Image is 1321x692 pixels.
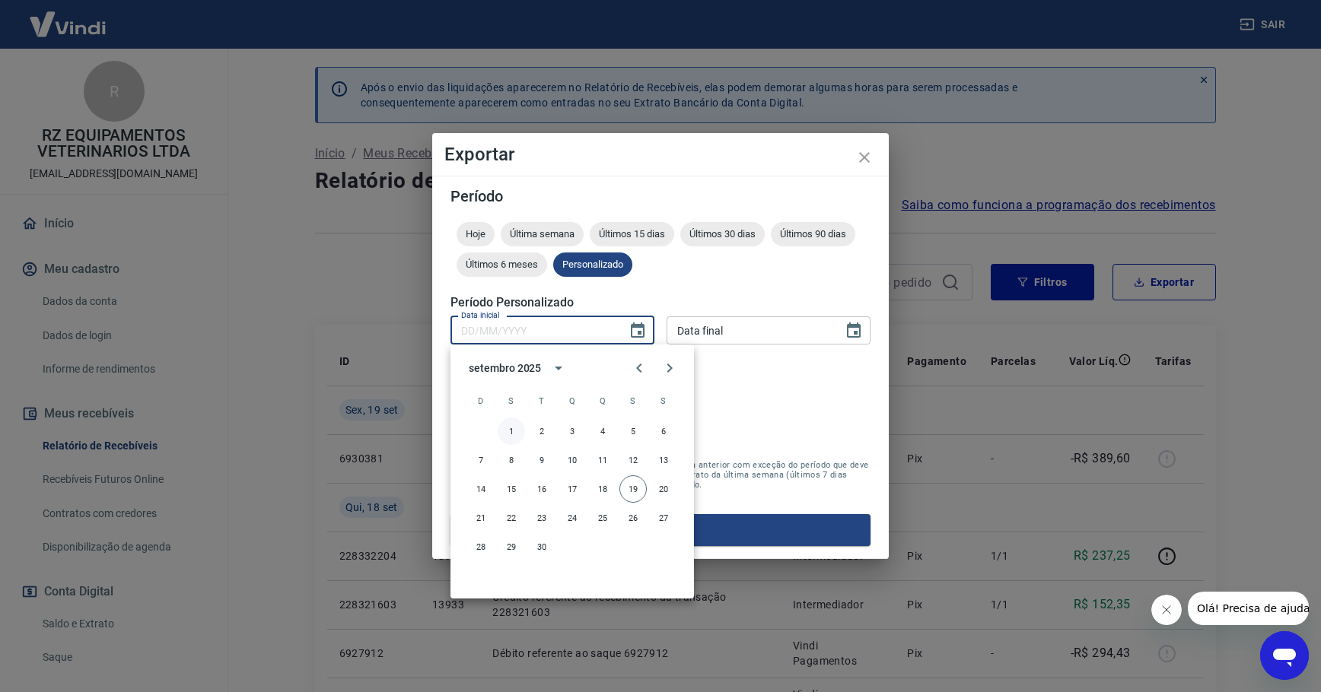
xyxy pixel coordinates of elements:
[559,386,586,416] span: quarta-feira
[650,475,677,503] button: 20
[467,475,495,503] button: 14
[450,295,871,310] h5: Período Personalizado
[622,316,653,346] button: Choose date
[498,475,525,503] button: 15
[457,252,547,277] div: Últimos 6 meses
[589,504,616,532] button: 25
[501,228,584,240] span: Última semana
[450,189,871,204] h5: Período
[650,446,677,474] button: 13
[498,446,525,474] button: 8
[559,446,586,474] button: 10
[457,259,547,270] span: Últimos 6 meses
[9,11,128,23] span: Olá! Precisa de ajuda?
[846,139,883,176] button: close
[771,228,855,240] span: Últimos 90 dias
[461,309,500,321] label: Data inicial
[654,353,685,383] button: Next month
[457,222,495,246] div: Hoje
[467,533,495,560] button: 28
[528,386,555,416] span: terça-feira
[559,417,586,445] button: 3
[650,386,677,416] span: sábado
[1188,592,1309,625] iframe: Mensagem da empresa
[619,504,647,532] button: 26
[589,386,616,416] span: quinta-feira
[498,417,525,445] button: 1
[589,417,616,445] button: 4
[619,475,647,503] button: 19
[553,252,632,277] div: Personalizado
[498,386,525,416] span: segunda-feira
[619,386,647,416] span: sexta-feira
[528,446,555,474] button: 9
[839,316,869,346] button: Choose date
[771,222,855,246] div: Últimos 90 dias
[590,222,674,246] div: Últimos 15 dias
[650,417,677,445] button: 6
[553,259,632,270] span: Personalizado
[624,353,654,383] button: Previous month
[559,504,586,532] button: 24
[559,475,586,503] button: 17
[589,446,616,474] button: 11
[467,504,495,532] button: 21
[680,222,765,246] div: Últimos 30 dias
[1151,595,1182,625] iframe: Fechar mensagem
[619,446,647,474] button: 12
[1260,631,1309,680] iframe: Botão para abrir a janela de mensagens
[450,316,616,344] input: DD/MM/YYYY
[469,360,541,376] div: setembro 2025
[650,504,677,532] button: 27
[444,145,877,163] h4: Exportar
[589,475,616,503] button: 18
[467,386,495,416] span: domingo
[619,417,647,445] button: 5
[546,355,571,381] button: calendar view is open, switch to year view
[457,228,495,240] span: Hoje
[680,228,765,240] span: Últimos 30 dias
[528,504,555,532] button: 23
[467,446,495,474] button: 7
[498,533,525,560] button: 29
[590,228,674,240] span: Últimos 15 dias
[667,316,832,344] input: DD/MM/YYYY
[528,417,555,445] button: 2
[498,504,525,532] button: 22
[528,533,555,560] button: 30
[528,475,555,503] button: 16
[501,222,584,246] div: Última semana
